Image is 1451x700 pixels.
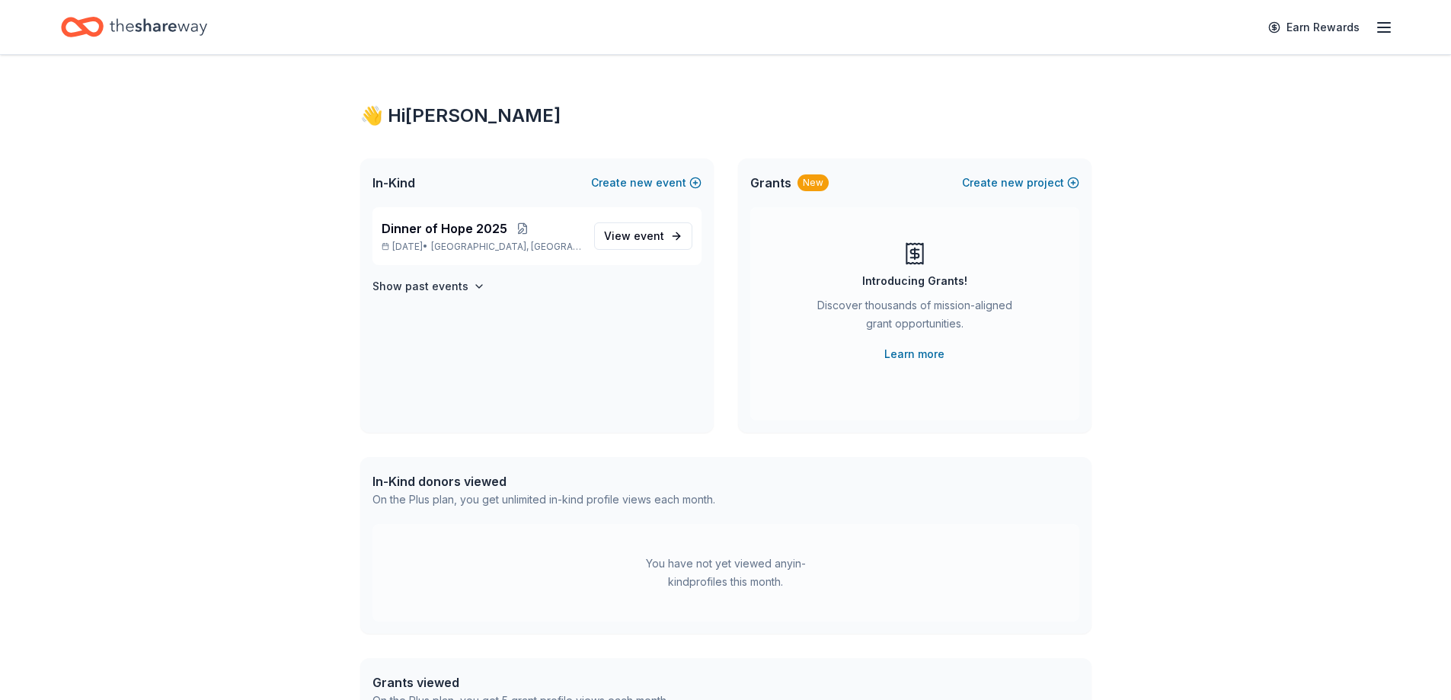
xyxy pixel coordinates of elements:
div: New [797,174,829,191]
a: Home [61,9,207,45]
span: [GEOGRAPHIC_DATA], [GEOGRAPHIC_DATA] [431,241,581,253]
div: Introducing Grants! [862,272,967,290]
span: Grants [750,174,791,192]
h4: Show past events [372,277,468,296]
span: In-Kind [372,174,415,192]
p: [DATE] • [382,241,582,253]
button: Show past events [372,277,485,296]
div: 👋 Hi [PERSON_NAME] [360,104,1091,128]
div: On the Plus plan, you get unlimited in-kind profile views each month. [372,491,715,509]
span: Dinner of Hope 2025 [382,219,507,238]
a: Earn Rewards [1259,14,1369,41]
div: In-Kind donors viewed [372,472,715,491]
div: Discover thousands of mission-aligned grant opportunities. [811,296,1018,339]
span: View [604,227,664,245]
a: Learn more [884,345,944,363]
div: Grants viewed [372,673,669,692]
button: Createnewevent [591,174,702,192]
button: Createnewproject [962,174,1079,192]
a: View event [594,222,692,250]
div: You have not yet viewed any in-kind profiles this month. [631,555,821,591]
span: new [630,174,653,192]
span: new [1001,174,1024,192]
span: event [634,229,664,242]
